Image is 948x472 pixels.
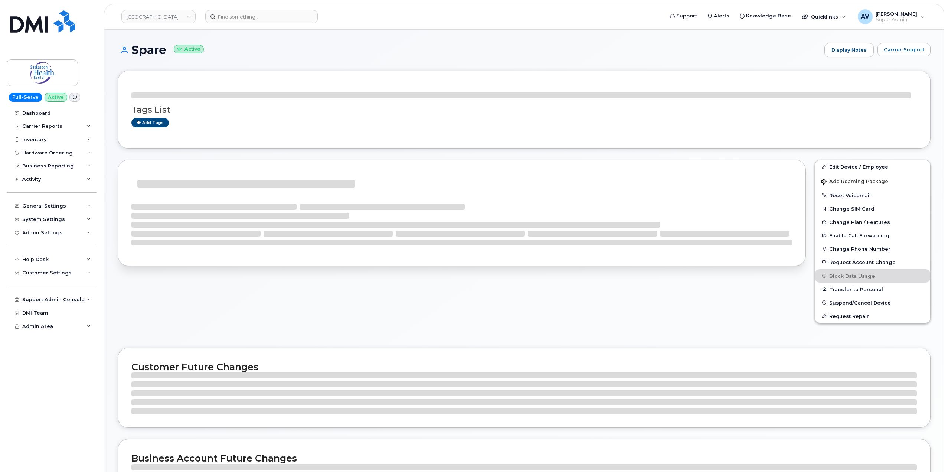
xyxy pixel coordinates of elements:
[815,189,930,202] button: Reset Voicemail
[131,453,917,464] h2: Business Account Future Changes
[131,118,169,127] a: Add tags
[131,105,917,114] h3: Tags List
[815,296,930,309] button: Suspend/Cancel Device
[877,43,931,56] button: Carrier Support
[829,300,891,305] span: Suspend/Cancel Device
[815,309,930,323] button: Request Repair
[815,269,930,283] button: Block Data Usage
[815,160,930,173] a: Edit Device / Employee
[821,179,888,186] span: Add Roaming Package
[824,43,874,57] a: Display Notes
[131,361,917,372] h2: Customer Future Changes
[815,215,930,229] button: Change Plan / Features
[829,233,889,238] span: Enable Call Forwarding
[174,45,204,53] small: Active
[815,202,930,215] button: Change SIM Card
[815,173,930,189] button: Add Roaming Package
[815,242,930,255] button: Change Phone Number
[815,229,930,242] button: Enable Call Forwarding
[118,43,821,56] h1: Spare
[829,219,890,225] span: Change Plan / Features
[815,255,930,269] button: Request Account Change
[884,46,924,53] span: Carrier Support
[815,283,930,296] button: Transfer to Personal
